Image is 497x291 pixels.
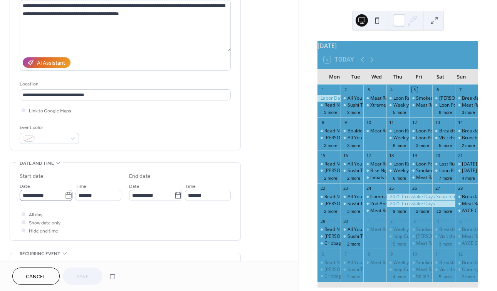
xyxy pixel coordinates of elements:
[317,259,341,266] div: Read N Play Every Monday
[393,95,487,102] div: Loon Research Tour - [GEOGRAPHIC_DATA]
[390,142,409,148] button: 8 more
[386,259,410,266] div: Weekly Family Story Time: Thursdays
[29,107,71,115] span: Link to Google Maps
[363,174,386,181] div: Initials Game [Roundhouse Brewery]
[390,240,409,247] button: 5 more
[432,167,455,174] div: Loon Pontoon Tours - National Loon Center
[20,159,54,167] span: Date and time
[324,135,412,141] div: [PERSON_NAME] Mondays at Sunshine's!
[389,87,395,93] div: 4
[413,142,432,148] button: 3 more
[341,259,364,266] div: All You Can Eat Tacos
[20,182,30,191] span: Date
[436,174,455,181] button: 7 more
[348,135,394,141] div: All You Can Eat Tacos
[393,161,487,167] div: Loon Research Tour - [GEOGRAPHIC_DATA]
[435,152,440,158] div: 20
[363,102,386,109] div: Xtreme Music Bingo- Awesome 80's
[363,201,386,207] div: 2nd Annual Walk to End Alzheimer's at Whitefish at The Lakes
[348,161,394,167] div: All You Can Eat Tacos
[341,266,364,273] div: Sushi Tuesdays!
[416,259,459,266] div: Smoked Rib Fridays!
[343,218,349,224] div: 30
[320,251,326,257] div: 6
[439,128,490,134] div: Breakfast at Sunshine’s!
[343,152,349,158] div: 16
[324,240,442,247] div: Cribbage Doubles League at [PERSON_NAME] Brewery
[413,207,432,214] button: 2 more
[317,161,341,167] div: Read N Play Every Monday
[324,259,379,266] div: Read N Play Every [DATE]
[386,233,410,240] div: King Cut Prime Rib at Freddy's
[409,273,432,279] div: Italian Gardens Wine Dinner
[435,251,440,257] div: 11
[344,142,363,148] button: 3 more
[387,69,408,85] div: Thu
[432,95,455,102] div: Susie Baillif Memorial Fund Raising Show
[435,87,440,93] div: 6
[455,259,478,266] div: Breakfast at Sunshine’s!
[409,95,432,102] div: Smoked Rib Fridays!
[459,273,478,279] button: 2 more
[363,194,386,200] div: Commanders Breakfast Buffet
[457,87,463,93] div: 7
[455,226,478,233] div: Breakfast at Sunshine’s!
[348,259,394,266] div: All You Can Eat Tacos
[386,161,410,167] div: Loon Research Tour - National Loon Center
[436,109,455,115] button: 8 more
[432,102,455,109] div: Loon Pontoon Tours - National Loon Center
[344,109,363,115] button: 2 more
[416,273,477,279] div: Italian Gardens Wine Dinner
[432,266,455,273] div: Visit the Northern Minnesota Railroad Trackers Train Club
[29,227,58,235] span: Hide end time
[317,240,341,247] div: Cribbage Doubles League at Jack Pine Brewery
[462,102,487,109] div: Meat Raffle
[432,128,455,134] div: Breakfast at Sunshine’s!
[435,218,440,224] div: 4
[386,135,410,141] div: Weekly Family Story Time: Thursdays
[457,152,463,158] div: 21
[320,218,326,224] div: 29
[393,233,457,240] div: King Cut Prime Rib at Freddy's
[348,266,382,273] div: Sushi Tuesdays!
[408,69,430,85] div: Fri
[344,207,363,214] button: 3 more
[416,233,480,240] div: [PERSON_NAME] Wine Dinner
[411,186,417,191] div: 26
[416,226,459,233] div: Smoked Rib Fridays!
[366,251,371,257] div: 8
[432,233,455,240] div: Visit the Northern Minnesota Railroad Trackers Train Club
[432,259,455,266] div: Breakfast at Sunshine’s!
[409,167,432,174] div: Smoked Rib Fridays!
[321,142,340,148] button: 3 more
[390,174,409,181] button: 6 more
[29,219,60,227] span: Show date only
[409,233,432,240] div: Sposato Wine Dinner
[366,87,371,93] div: 3
[343,120,349,125] div: 9
[363,128,386,134] div: Meat Raffle at Lucky's Tavern
[370,161,448,167] div: Meat Raffle at [GEOGRAPHIC_DATA]
[321,207,340,214] button: 2 more
[348,95,394,102] div: All You Can Eat Tacos
[341,135,364,141] div: All You Can Eat Tacos
[317,194,341,200] div: Read N Play Every Monday
[341,201,364,207] div: Sushi Tuesdays!
[320,186,326,191] div: 22
[409,135,432,141] div: Loon Pontoon Tours - National Loon Center
[459,109,478,115] button: 3 more
[324,102,379,109] div: Read N Play Every [DATE]
[344,240,363,247] button: 2 more
[409,259,432,266] div: Smoked Rib Fridays!
[451,69,472,85] div: Sun
[370,102,447,109] div: Xtreme Music Bingo- Awesome 80's
[366,152,371,158] div: 17
[459,174,478,181] button: 4 more
[439,259,490,266] div: Breakfast at Sunshine’s!
[455,102,478,109] div: Meat Raffle
[455,194,478,200] div: Breakfast at Sunshine’s!
[462,135,492,141] div: Brunch Cruise
[370,226,448,233] div: Meat Raffle at [GEOGRAPHIC_DATA]
[341,161,364,167] div: All You Can Eat Tacos
[416,174,494,181] div: Meat Raffle at [GEOGRAPHIC_DATA]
